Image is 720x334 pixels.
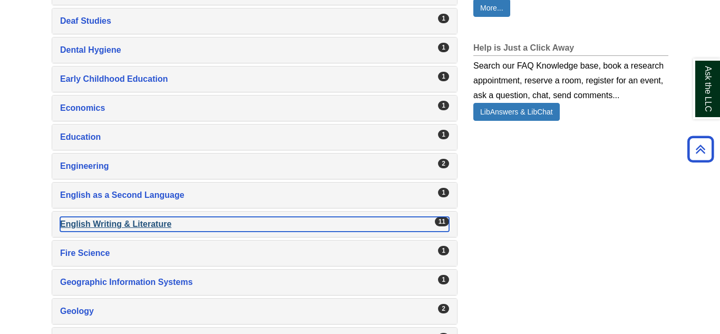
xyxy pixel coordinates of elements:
div: 1 [438,72,449,81]
a: LibAnswers & LibChat [473,103,560,121]
div: 11 [435,217,449,226]
a: Deaf Studies [60,14,449,28]
div: 2 [438,304,449,313]
a: English Writing & Literature [60,217,449,232]
div: 2 [438,159,449,168]
a: Geology [60,304,449,319]
a: Engineering [60,159,449,174]
div: Search our FAQ Knowledge base, book a research appointment, reserve a room, register for an event... [473,56,668,103]
div: 1 [438,101,449,110]
a: Fire Science [60,246,449,261]
div: 1 [438,43,449,52]
div: 1 [438,275,449,284]
a: Education [60,130,449,145]
div: 1 [438,14,449,23]
div: 1 [438,246,449,255]
a: Geographic Information Systems [60,275,449,290]
a: Back to Top [684,142,717,156]
h2: Help is Just a Click Away [473,43,668,56]
a: Early Childhood Education [60,72,449,87]
a: English as a Second Language [60,188,449,203]
div: 1 [438,130,449,139]
div: 1 [438,188,449,197]
a: Dental Hygiene [60,43,449,58]
a: Economics [60,101,449,116]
